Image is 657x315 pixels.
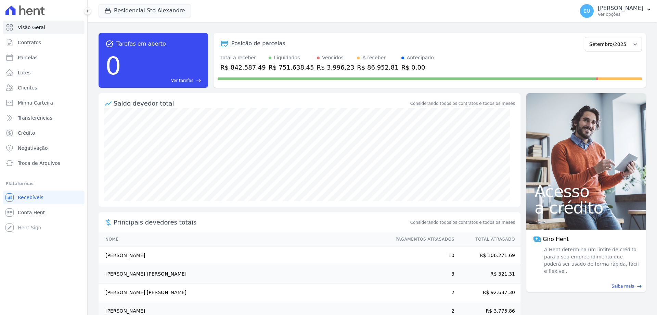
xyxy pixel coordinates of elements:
[3,96,85,110] a: Minha Carteira
[357,63,398,72] div: R$ 86.952,81
[410,100,515,107] div: Considerando todos os contratos e todos os meses
[543,235,569,243] span: Giro Hent
[3,191,85,204] a: Recebíveis
[584,9,590,13] span: EU
[18,160,60,167] span: Troca de Arquivos
[575,1,657,21] button: EU [PERSON_NAME] Ver opções
[99,4,191,17] button: Residencial Sto Alexandre
[401,63,434,72] div: R$ 0,00
[114,218,409,227] span: Principais devedores totais
[3,126,85,140] a: Crédito
[455,232,520,246] th: Total Atrasado
[18,69,31,76] span: Lotes
[3,81,85,95] a: Clientes
[105,40,114,48] span: task_alt
[543,246,639,275] span: A Hent determina um limite de crédito para o seu empreendimento que poderá ser usado de forma ráp...
[5,180,82,188] div: Plataformas
[99,265,389,283] td: [PERSON_NAME] [PERSON_NAME]
[196,78,201,83] span: east
[18,130,35,136] span: Crédito
[18,145,48,152] span: Negativação
[455,246,520,265] td: R$ 106.271,69
[18,39,41,46] span: Contratos
[611,283,634,289] span: Saiba mais
[637,284,642,289] span: east
[269,63,314,72] div: R$ 751.638,45
[18,209,45,216] span: Conta Hent
[220,63,266,72] div: R$ 842.587,49
[598,12,643,17] p: Ver opções
[389,246,455,265] td: 10
[534,183,638,199] span: Acesso
[18,54,38,61] span: Parcelas
[3,66,85,80] a: Lotes
[3,156,85,170] a: Troca de Arquivos
[410,219,515,226] span: Considerando todos os contratos e todos os meses
[18,114,52,121] span: Transferências
[3,21,85,34] a: Visão Geral
[99,232,389,246] th: Nome
[362,54,386,61] div: A receber
[18,24,45,31] span: Visão Geral
[389,232,455,246] th: Pagamentos Atrasados
[171,77,193,84] span: Ver tarefas
[3,111,85,125] a: Transferências
[99,283,389,302] td: [PERSON_NAME] [PERSON_NAME]
[389,283,455,302] td: 2
[274,54,300,61] div: Liquidados
[455,283,520,302] td: R$ 92.637,30
[114,99,409,108] div: Saldo devedor total
[18,194,43,201] span: Recebíveis
[534,199,638,216] span: a crédito
[317,63,355,72] div: R$ 3.996,23
[116,40,166,48] span: Tarefas em aberto
[124,77,201,84] a: Ver tarefas east
[105,48,121,84] div: 0
[3,206,85,219] a: Conta Hent
[3,51,85,64] a: Parcelas
[598,5,643,12] p: [PERSON_NAME]
[530,283,642,289] a: Saiba mais east
[3,36,85,49] a: Contratos
[99,246,389,265] td: [PERSON_NAME]
[3,141,85,155] a: Negativação
[455,265,520,283] td: R$ 321,31
[18,84,37,91] span: Clientes
[407,54,434,61] div: Antecipado
[322,54,344,61] div: Vencidos
[220,54,266,61] div: Total a receber
[231,39,285,48] div: Posição de parcelas
[18,99,53,106] span: Minha Carteira
[389,265,455,283] td: 3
